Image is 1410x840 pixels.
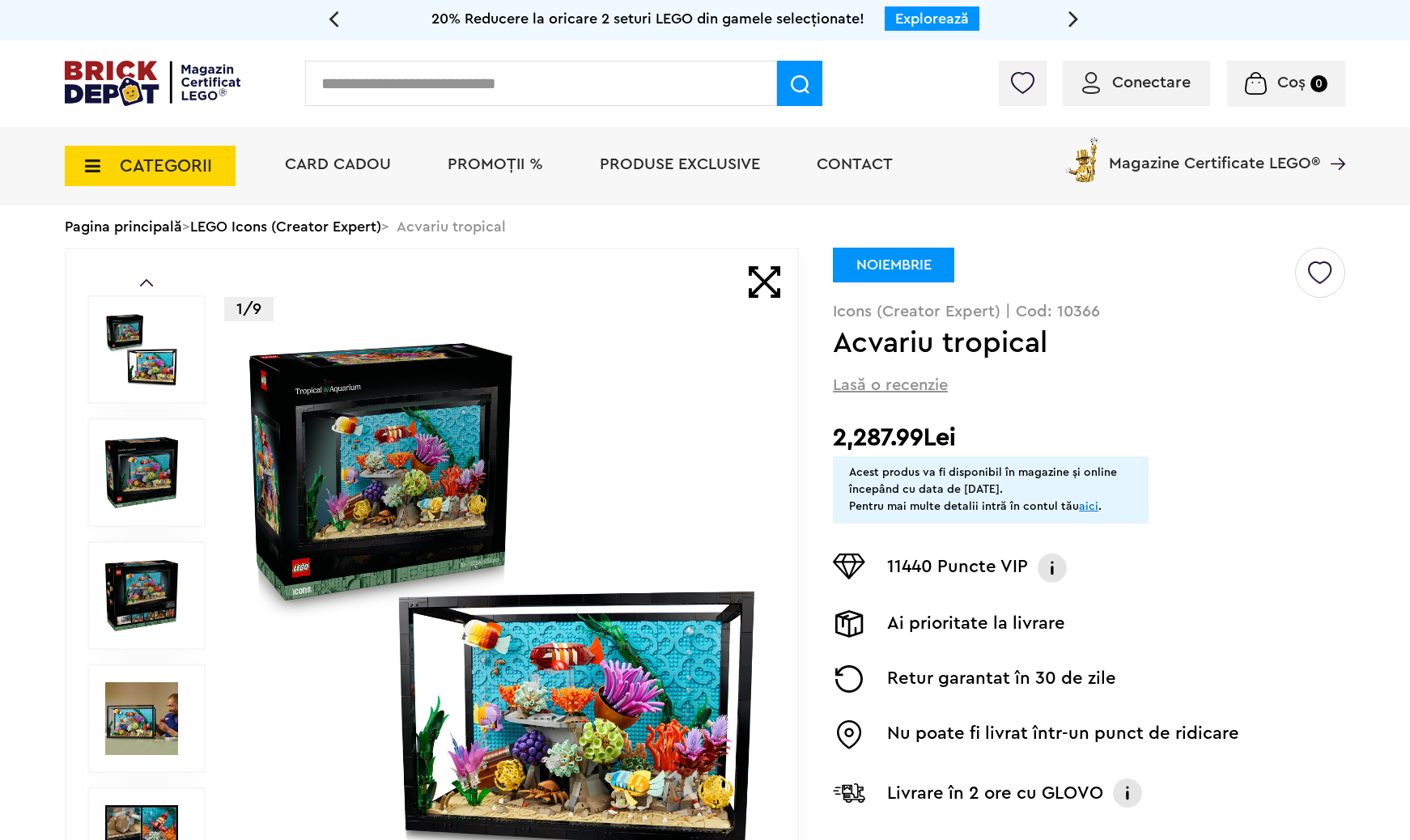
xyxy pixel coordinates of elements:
[895,11,969,26] a: Explorează
[833,423,1345,452] h2: 2,287.99Lei
[1082,74,1191,91] a: Conectare
[887,610,1065,638] p: Ai prioritate la livrare
[65,206,1345,248] div: > > Acvariu tropical
[105,313,178,386] img: Acvariu tropical
[600,156,760,172] a: Produse exclusive
[1310,75,1327,92] small: 0
[1112,74,1191,91] span: Conectare
[1109,134,1320,172] span: Magazine Certificate LEGO®
[833,329,1293,358] h1: Acvariu tropical
[887,720,1239,749] p: Nu poate fi livrat într-un punct de ridicare
[65,219,182,234] a: Pagina principală
[833,303,1345,320] p: Icons (Creator Expert) | Cod: 10366
[887,554,1028,583] p: 11440 Puncte VIP
[431,11,864,26] span: 20% Reducere la oricare 2 seturi LEGO din gamele selecționate!
[285,156,391,172] a: Card Cadou
[833,248,954,282] div: NOIEMBRIE
[887,780,1103,806] p: Livrare în 2 ore cu GLOVO
[105,559,178,632] img: Acvariu tropical LEGO 10366
[224,297,274,321] p: 1/9
[849,465,1132,515] div: Acest produs va fi disponibil în magazine și online începând cu data de [DATE]. Pentru mai multe ...
[1036,554,1068,583] img: Info VIP
[833,554,865,579] img: Puncte VIP
[1111,777,1144,809] img: Info livrare cu GLOVO
[1079,501,1098,512] a: aici
[817,156,893,172] a: Contact
[120,157,212,175] span: CATEGORII
[448,156,543,172] a: PROMOȚII %
[1320,134,1345,151] a: Magazine Certificate LEGO®
[833,665,865,693] img: Returnare
[833,610,865,638] img: Livrare
[833,374,948,397] span: Lasă o recenzie
[190,219,381,234] a: LEGO Icons (Creator Expert)
[105,436,178,509] img: Acvariu tropical
[140,279,153,286] a: Prev
[1277,74,1306,91] span: Coș
[887,665,1116,693] p: Retur garantat în 30 de zile
[833,720,865,749] img: Easybox
[833,783,865,803] img: Livrare Glovo
[105,682,178,755] img: Seturi Lego Acvariu tropical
